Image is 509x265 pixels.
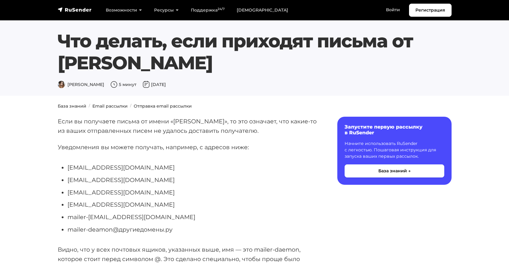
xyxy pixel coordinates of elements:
[67,212,318,222] li: mailer-[EMAIL_ADDRESS][DOMAIN_NAME]
[337,117,452,185] a: Запустите первую рассылку в RuSender Начните использовать RuSender с легкостью. Пошаговая инструк...
[143,82,166,87] span: [DATE]
[110,82,136,87] span: 5 минут
[110,81,118,88] img: Время чтения
[92,103,128,109] a: Email рассылки
[58,143,318,152] p: Уведомления вы можете получать, например, с адресов ниже:
[58,117,318,135] p: Если вы получаете письма от имени «[PERSON_NAME]», то это означает, что какие-то из ваших отправл...
[67,225,318,234] li: mailer-deamon@другиедомены.ру
[345,124,444,136] h6: Запустите первую рассылку в RuSender
[67,200,318,209] li: [EMAIL_ADDRESS][DOMAIN_NAME]
[58,103,86,109] a: База знаний
[67,175,318,185] li: [EMAIL_ADDRESS][DOMAIN_NAME]
[218,7,225,11] sup: 24/7
[380,4,406,16] a: Войти
[58,30,452,74] h1: Что делать, если приходят письма от [PERSON_NAME]
[58,7,92,13] img: RuSender
[409,4,452,17] a: Регистрация
[67,188,318,197] li: [EMAIL_ADDRESS][DOMAIN_NAME]
[148,4,185,16] a: Ресурсы
[345,164,444,177] button: База знаний →
[143,81,150,88] img: Дата публикации
[58,82,104,87] span: [PERSON_NAME]
[54,103,455,109] nav: breadcrumb
[134,103,192,109] a: Отправка email рассылки
[345,140,444,160] p: Начните использовать RuSender с легкостью. Пошаговая инструкция для запуска ваших первых рассылок.
[185,4,231,16] a: Поддержка24/7
[67,163,318,172] li: [EMAIL_ADDRESS][DOMAIN_NAME]
[231,4,294,16] a: [DEMOGRAPHIC_DATA]
[100,4,148,16] a: Возможности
